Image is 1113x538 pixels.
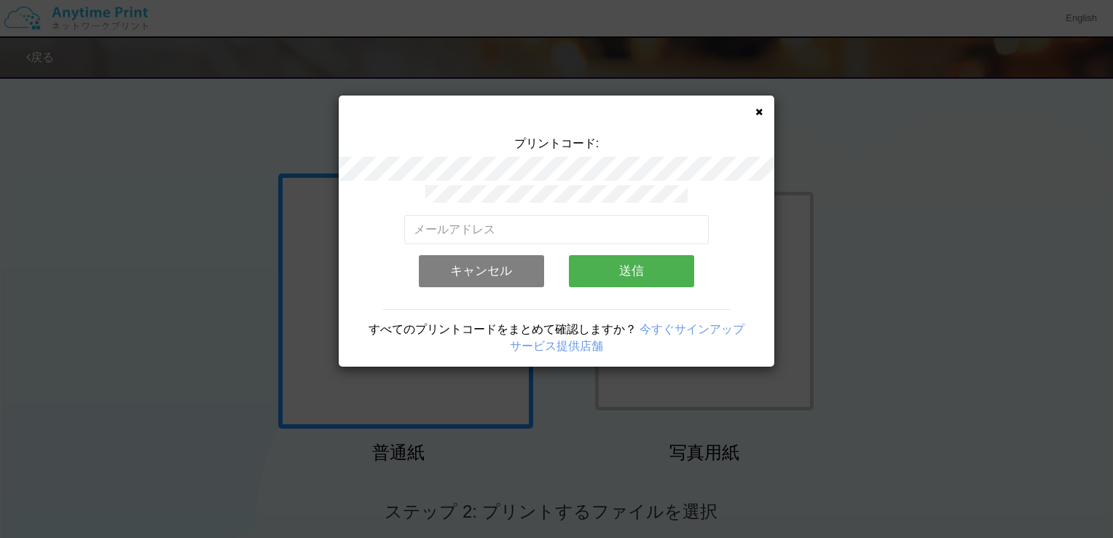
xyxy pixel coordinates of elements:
button: 送信 [569,255,694,287]
a: サービス提供店舗 [510,340,603,352]
span: プリントコード: [514,137,599,149]
button: キャンセル [419,255,544,287]
input: メールアドレス [404,215,709,244]
a: 今すぐサインアップ [640,323,744,335]
span: すべてのプリントコードをまとめて確認しますか？ [369,323,637,335]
